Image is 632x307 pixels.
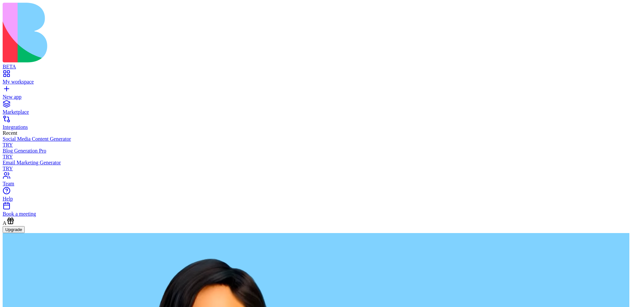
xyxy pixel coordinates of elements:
a: Upgrade [3,226,25,232]
a: Help [3,190,629,202]
div: Blog Generation Pro [3,148,629,154]
a: My workspace [3,73,629,85]
div: TRY [3,142,629,148]
div: Social Media Content Generator [3,136,629,142]
a: Social Media Content GeneratorTRY [3,136,629,148]
a: Integrations [3,118,629,130]
div: Team [3,181,629,187]
a: New app [3,88,629,100]
div: My workspace [3,79,629,85]
a: Book a meeting [3,205,629,217]
div: TRY [3,166,629,172]
div: Book a meeting [3,211,629,217]
a: Marketplace [3,103,629,115]
div: Marketplace [3,109,629,115]
a: Team [3,175,629,187]
img: logo [3,3,267,62]
div: BETA [3,64,629,70]
div: Integrations [3,124,629,130]
div: TRY [3,154,629,160]
a: BETA [3,58,629,70]
div: Help [3,196,629,202]
a: Blog Generation ProTRY [3,148,629,160]
span: Recent [3,130,17,136]
div: New app [3,94,629,100]
a: Email Marketing GeneratorTRY [3,160,629,172]
button: Upgrade [3,226,25,233]
div: Email Marketing Generator [3,160,629,166]
span: A [3,220,7,226]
